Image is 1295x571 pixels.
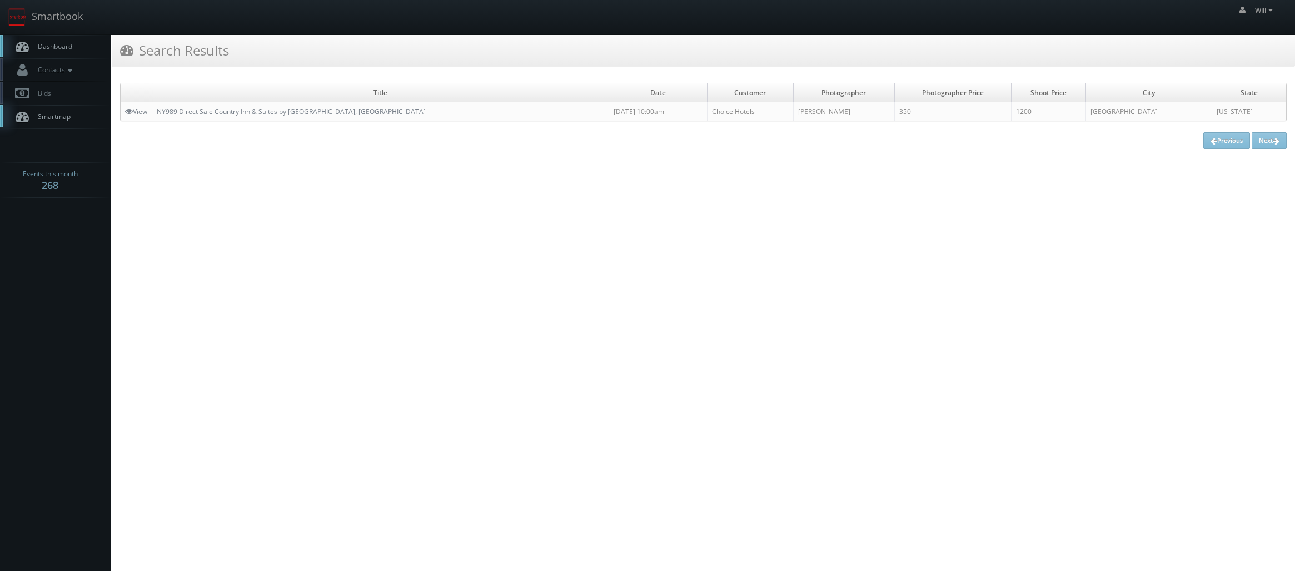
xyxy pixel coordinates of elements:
[894,83,1011,102] td: Photographer Price
[1086,83,1212,102] td: City
[32,42,72,51] span: Dashboard
[708,102,793,121] td: Choice Hotels
[609,102,708,121] td: [DATE] 10:00am
[32,112,71,121] span: Smartmap
[152,83,609,102] td: Title
[793,102,894,121] td: [PERSON_NAME]
[42,178,58,192] strong: 268
[1086,102,1212,121] td: [GEOGRAPHIC_DATA]
[708,83,793,102] td: Customer
[125,107,147,116] a: View
[894,102,1011,121] td: 350
[120,41,229,60] h3: Search Results
[1255,6,1276,15] span: Will
[609,83,708,102] td: Date
[23,168,78,180] span: Events this month
[1011,102,1086,121] td: 1200
[1212,102,1286,121] td: [US_STATE]
[8,8,26,26] img: smartbook-logo.png
[1011,83,1086,102] td: Shoot Price
[32,88,51,98] span: Bids
[1212,83,1286,102] td: State
[157,107,426,116] a: NY989 Direct Sale Country Inn & Suites by [GEOGRAPHIC_DATA], [GEOGRAPHIC_DATA]
[32,65,75,75] span: Contacts
[793,83,894,102] td: Photographer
